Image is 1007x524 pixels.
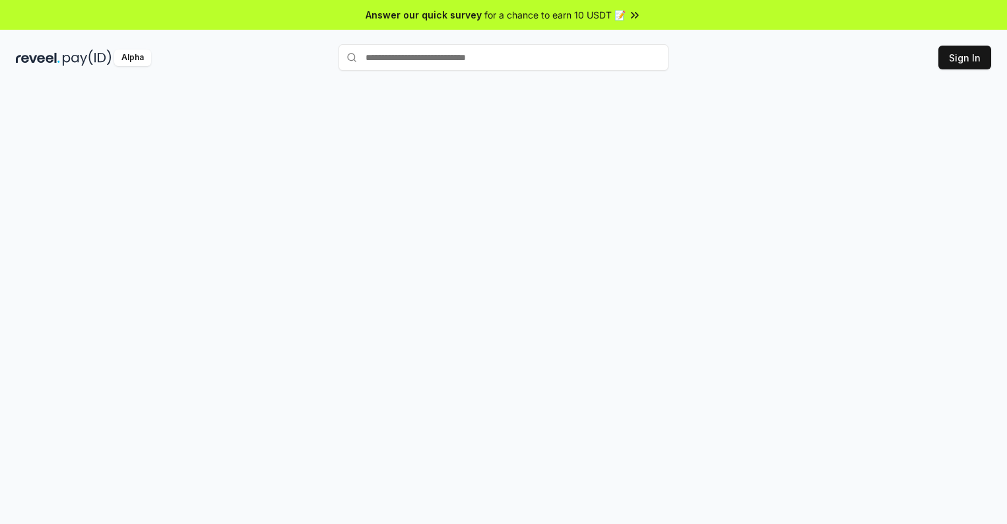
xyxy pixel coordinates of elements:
[16,50,60,66] img: reveel_dark
[938,46,991,69] button: Sign In
[484,8,626,22] span: for a chance to earn 10 USDT 📝
[114,50,151,66] div: Alpha
[366,8,482,22] span: Answer our quick survey
[63,50,112,66] img: pay_id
